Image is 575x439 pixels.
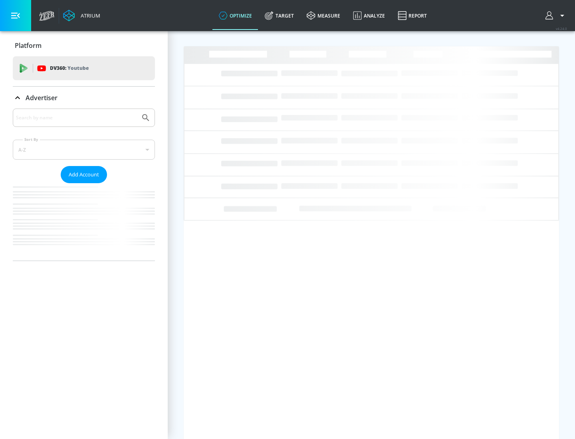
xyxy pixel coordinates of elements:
div: Atrium [77,12,100,19]
a: Atrium [63,10,100,22]
p: DV360: [50,64,89,73]
p: Advertiser [26,93,57,102]
p: Platform [15,41,42,50]
div: DV360: Youtube [13,56,155,80]
a: Target [258,1,300,30]
p: Youtube [67,64,89,72]
span: v 4.24.0 [556,26,567,31]
div: A-Z [13,140,155,160]
div: Advertiser [13,109,155,261]
div: Platform [13,34,155,57]
a: optimize [212,1,258,30]
a: Report [391,1,433,30]
input: Search by name [16,113,137,123]
a: measure [300,1,347,30]
label: Sort By [23,137,40,142]
button: Add Account [61,166,107,183]
nav: list of Advertiser [13,183,155,261]
a: Analyze [347,1,391,30]
span: Add Account [69,170,99,179]
div: Advertiser [13,87,155,109]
